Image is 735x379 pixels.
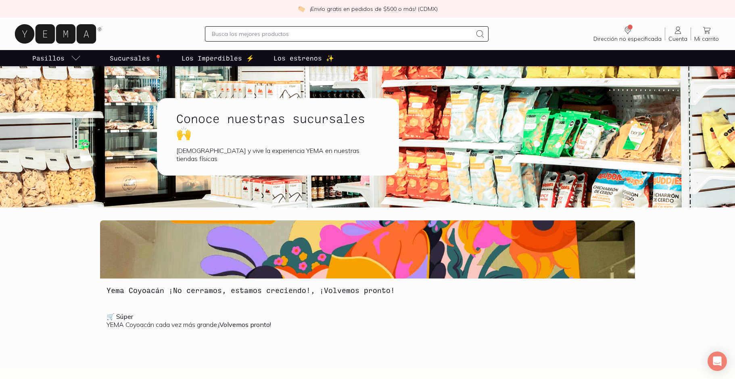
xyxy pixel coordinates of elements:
[298,5,305,13] img: check
[176,111,380,140] h1: Conoce nuestras sucursales 🙌
[108,50,164,66] a: Sucursales 📍
[694,35,719,42] span: Mi carrito
[272,50,336,66] a: Los estrenos ✨
[691,25,722,42] a: Mi carrito
[708,352,727,371] div: Open Intercom Messenger
[32,53,65,63] p: Pasillos
[106,312,629,329] p: YEMA Coyoacán cada vez más grande.
[31,50,82,66] a: pasillo-todos-link
[180,50,256,66] a: Los Imperdibles ⚡️
[218,320,271,329] b: ¡Volvemos pronto!
[110,53,162,63] p: Sucursales 📍
[157,98,425,176] a: Conoce nuestras sucursales 🙌[DEMOGRAPHIC_DATA] y vive la experiencia YEMA en nuestras tiendas fís...
[274,53,334,63] p: Los estrenos ✨
[593,35,662,42] span: Dirección no especificada
[176,147,380,163] div: [DEMOGRAPHIC_DATA] y vive la experiencia YEMA en nuestras tiendas físicas
[212,29,472,39] input: Busca los mejores productos
[590,25,665,42] a: Dirección no especificada
[100,220,635,278] img: Yema Coyoacán ¡No cerramos, estamos creciendo!, ¡Volvemos pronto!
[310,5,438,13] p: ¡Envío gratis en pedidos de $500 o más! (CDMX)
[668,35,687,42] span: Cuenta
[182,53,254,63] p: Los Imperdibles ⚡️
[665,25,691,42] a: Cuenta
[106,285,629,295] h3: Yema Coyoacán ¡No cerramos, estamos creciendo!, ¡Volvemos pronto!
[106,312,133,320] b: 🛒 Súper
